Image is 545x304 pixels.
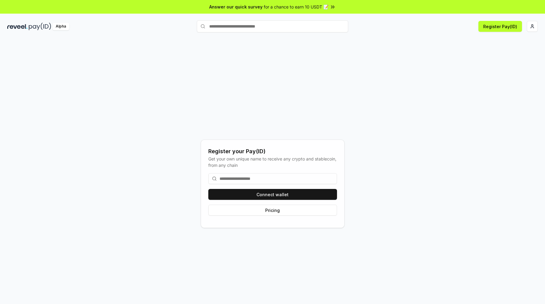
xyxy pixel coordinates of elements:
[208,156,337,168] div: Get your own unique name to receive any crypto and stablecoin, from any chain
[29,23,51,30] img: pay_id
[208,147,337,156] div: Register your Pay(ID)
[478,21,522,32] button: Register Pay(ID)
[264,4,329,10] span: for a chance to earn 10 USDT 📝
[208,189,337,200] button: Connect wallet
[7,23,28,30] img: reveel_dark
[209,4,263,10] span: Answer our quick survey
[208,205,337,216] button: Pricing
[52,23,69,30] div: Alpha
